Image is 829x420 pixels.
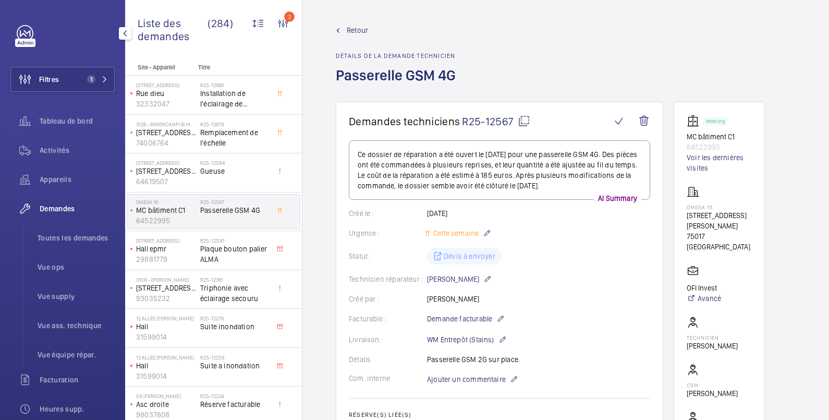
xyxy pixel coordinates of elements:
[38,350,115,360] span: Vue équipe répar.
[38,262,115,272] span: Vue ops
[687,131,752,142] p: MC bâtiment C1
[336,52,462,59] h2: Détails de la demande technicien
[136,371,196,381] p: 31599014
[462,115,530,128] span: R25-12567
[38,320,115,331] span: Vue ass. technique
[200,315,269,321] h2: R25-12276
[136,127,196,138] p: [STREET_ADDRESS][PERSON_NAME]
[136,160,196,166] p: [STREET_ADDRESS]
[349,411,650,418] h2: Réserve(s) liée(s)
[687,152,752,173] a: Voir les dernières visites
[136,244,196,254] p: Hall epmr
[198,64,267,71] p: Titre
[136,82,196,88] p: [STREET_ADDRESS]
[687,142,752,152] p: 64522995
[200,82,269,88] h2: R25-12690
[427,374,506,385] span: Ajouter un commentaire
[336,66,462,102] h1: Passerelle GSM 4G
[687,210,752,231] p: [STREET_ADDRESS][PERSON_NAME]
[200,283,269,304] span: Triphonie avec éclairage secouru
[358,149,641,191] p: Ce dossier de réparation a été ouvert le [DATE] pour une passerelle GSM 4G. Des pièces ont été co...
[136,138,196,148] p: 74006764
[200,166,269,176] span: Gueuse
[87,75,95,83] span: 1
[200,121,269,127] h2: R25-12679
[200,88,269,109] span: Installation de l'éclairage de secours
[40,375,115,385] span: Facturation
[136,332,196,342] p: 31599014
[687,334,738,341] p: Technicien
[10,67,115,92] button: Filtres1
[200,354,269,361] h2: R25-12259
[38,233,115,243] span: Toutes les demandes
[136,199,196,205] p: OMEGA 16
[136,205,196,215] p: MC bâtiment C1
[200,160,269,166] h2: R25-12584
[40,116,115,126] span: Tableau de bord
[200,361,269,371] span: Suite a inondation
[136,283,196,293] p: [STREET_ADDRESS][PERSON_NAME]
[136,88,196,99] p: Rue dieu
[200,237,269,244] h2: R25-12530
[136,399,196,410] p: Asc droite
[200,393,269,399] h2: R25-12234
[594,193,641,203] p: AI Summary
[136,354,196,361] p: 12 allée [PERSON_NAME]
[349,115,460,128] span: Demandes techniciens
[125,64,194,71] p: Site - Appareil
[200,321,269,332] span: Suite inondation
[136,361,196,371] p: Hall
[40,174,115,185] span: Appareils
[200,199,269,205] h2: R25-12567
[431,229,479,237] span: Cette semaine
[136,166,196,176] p: [STREET_ADDRESS]
[136,215,196,226] p: 64522995
[200,399,269,410] span: Réserve facturable
[136,277,196,283] p: 3108 - [PERSON_NAME]
[687,283,721,293] p: OFI Invest
[136,99,196,109] p: 32332047
[687,115,703,127] img: elevator.svg
[138,17,208,43] span: Liste des demandes
[687,382,738,388] p: CSM
[200,127,269,148] span: Remplacement de l'échelle
[136,293,196,304] p: 93035232
[136,254,196,265] p: 29881779
[687,204,752,210] p: OMEGA 16
[200,244,269,265] span: Plaque bouton palier ALMA
[200,205,269,215] span: Passerelle GSM 4G
[40,203,115,214] span: Demandes
[40,145,115,155] span: Activités
[687,388,738,399] p: [PERSON_NAME]
[687,293,721,304] a: Avancé
[687,341,738,351] p: [PERSON_NAME]
[427,333,507,346] p: WM Entrepôt (Stains)
[200,277,269,283] h2: R25-12361
[136,237,196,244] p: [STREET_ADDRESS]
[136,410,196,420] p: 98037608
[136,321,196,332] p: Hall
[347,25,368,35] span: Retour
[38,291,115,302] span: Vue supply
[136,315,196,321] p: 12 allée [PERSON_NAME]
[39,74,59,85] span: Filtres
[427,314,492,324] span: Demande facturable
[40,404,115,414] span: Heures supp.
[136,121,196,127] p: 3126 - INNONCAMPUS MONTROUGE
[687,231,752,252] p: 75017 [GEOGRAPHIC_DATA]
[136,393,196,399] p: 58 [PERSON_NAME]
[136,176,196,187] p: 64619507
[706,119,725,123] p: Working
[427,273,492,285] p: [PERSON_NAME]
